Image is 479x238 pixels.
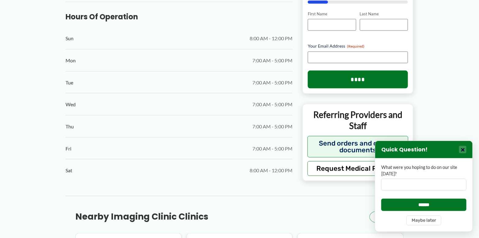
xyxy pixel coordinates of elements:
[308,11,356,17] label: First Name
[459,146,466,153] button: Close
[252,144,292,153] span: 7:00 AM - 5:00 PM
[369,211,385,223] button: ‹
[66,100,76,109] span: Wed
[307,161,408,176] button: Request Medical Records
[250,166,292,175] span: 8:00 AM - 12:00 PM
[406,216,441,225] button: Maybe later
[66,12,292,21] h3: Hours of Operation
[252,100,292,109] span: 7:00 AM - 5:00 PM
[307,109,408,131] p: Referring Providers and Staff
[308,43,408,49] label: Your Email Address
[360,11,408,17] label: Last Name
[252,56,292,65] span: 7:00 AM - 5:00 PM
[252,122,292,131] span: 7:00 AM - 5:00 PM
[347,44,364,49] span: (Required)
[66,166,72,175] span: Sat
[250,34,292,43] span: 8:00 AM - 12:00 PM
[252,78,292,87] span: 7:00 AM - 5:00 PM
[66,34,74,43] span: Sun
[381,146,428,153] h3: Quick Question!
[66,144,71,153] span: Fri
[381,164,466,177] label: What were you hoping to do on our site [DATE]?
[66,122,74,131] span: Thu
[66,56,76,65] span: Mon
[307,136,408,158] button: Send orders and clinical documents
[75,212,208,223] h3: Nearby Imaging Clinic Clinics
[66,78,73,87] span: Tue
